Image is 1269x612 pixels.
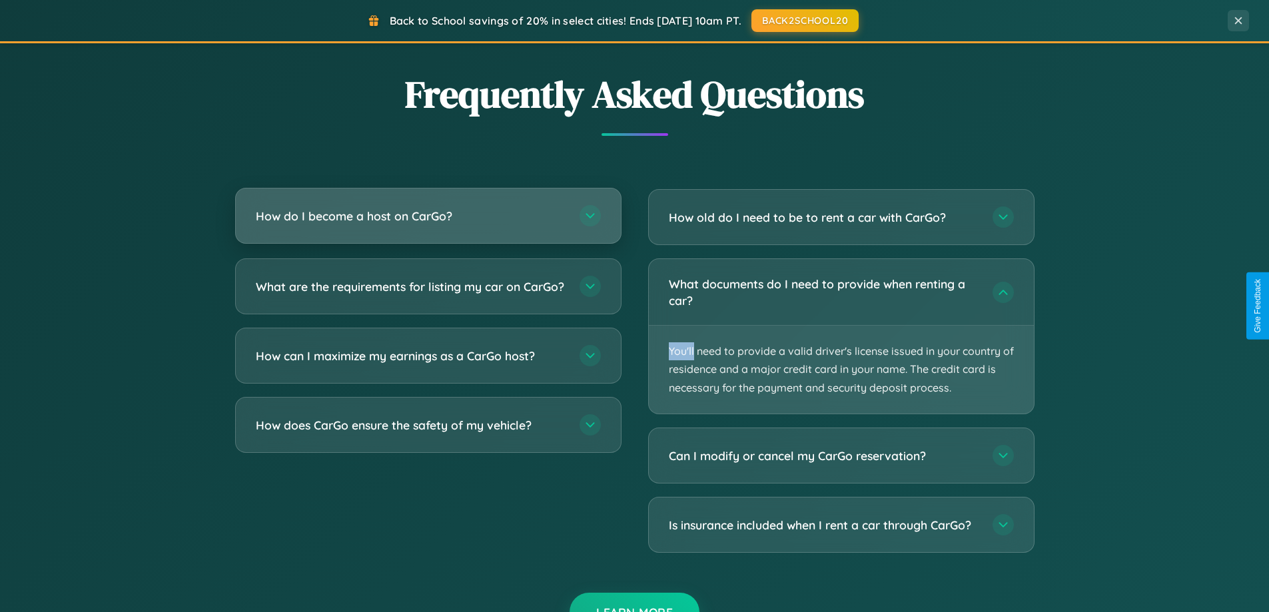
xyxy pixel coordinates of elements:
h3: What are the requirements for listing my car on CarGo? [256,278,566,295]
h3: Can I modify or cancel my CarGo reservation? [669,448,979,464]
h2: Frequently Asked Questions [235,69,1035,120]
h3: How does CarGo ensure the safety of my vehicle? [256,417,566,434]
button: BACK2SCHOOL20 [751,9,859,32]
p: You'll need to provide a valid driver's license issued in your country of residence and a major c... [649,326,1034,414]
h3: How can I maximize my earnings as a CarGo host? [256,348,566,364]
span: Back to School savings of 20% in select cities! Ends [DATE] 10am PT. [390,14,741,27]
h3: How do I become a host on CarGo? [256,208,566,224]
h3: How old do I need to be to rent a car with CarGo? [669,209,979,226]
div: Give Feedback [1253,279,1262,333]
h3: What documents do I need to provide when renting a car? [669,276,979,308]
h3: Is insurance included when I rent a car through CarGo? [669,517,979,533]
